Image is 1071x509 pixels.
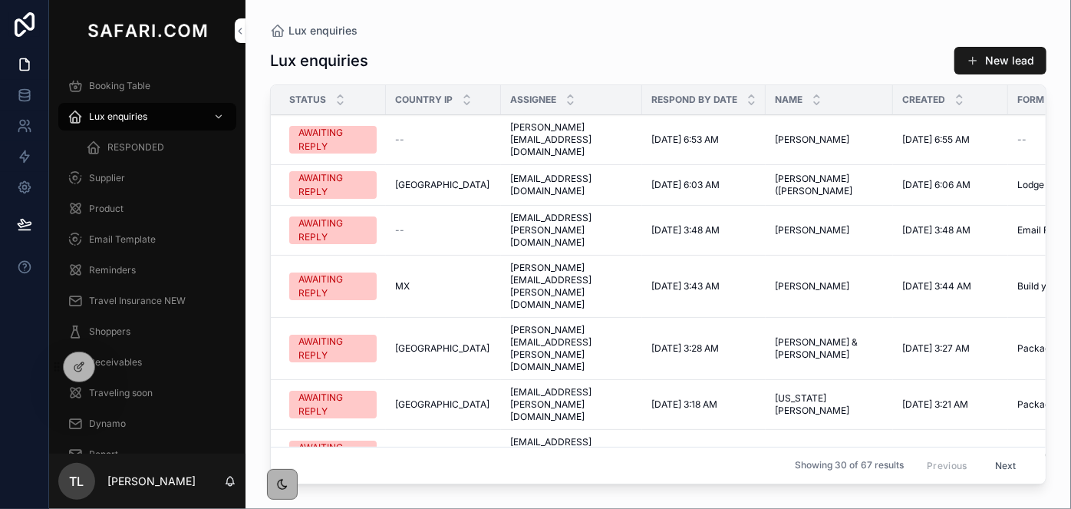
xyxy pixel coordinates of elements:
[775,224,849,236] span: [PERSON_NAME]
[510,386,633,423] a: [EMAIL_ADDRESS][PERSON_NAME][DOMAIN_NAME]
[89,356,142,369] span: Receivables
[89,448,118,461] span: Report
[510,212,633,249] a: [EMAIL_ADDRESS][PERSON_NAME][DOMAIN_NAME]
[510,324,633,373] a: [PERSON_NAME][EMAIL_ADDRESS][PERSON_NAME][DOMAIN_NAME]
[651,398,717,411] span: [DATE] 3:18 AM
[84,18,210,43] img: App logo
[89,172,125,184] span: Supplier
[651,134,719,146] span: [DATE] 6:53 AM
[902,224,970,236] span: [DATE] 3:48 AM
[902,179,970,191] span: [DATE] 6:06 AM
[89,264,136,276] span: Reminders
[775,224,884,236] a: [PERSON_NAME]
[395,179,489,191] span: [GEOGRAPHIC_DATA]
[58,164,236,192] a: Supplier
[107,141,164,154] span: RESPONDED
[58,103,236,131] a: Lux enquiries
[89,295,186,307] span: Travel Insurance NEW
[395,179,492,191] a: [GEOGRAPHIC_DATA]
[984,454,1027,478] button: Next
[395,134,404,146] span: --
[89,203,124,215] span: Product
[395,224,404,236] span: --
[289,273,377,300] a: AWAITING REPLY
[775,134,849,146] span: [PERSON_NAME]
[395,342,492,355] a: [GEOGRAPHIC_DATA]
[298,126,367,154] div: AWAITING REPLY
[510,94,556,106] span: Assignee
[58,379,236,407] a: Traveling soon
[289,335,377,362] a: AWAITING REPLY
[70,472,84,491] span: TL
[651,398,756,411] a: [DATE] 3:18 AM
[58,226,236,253] a: Email Template
[795,460,904,472] span: Showing 30 of 67 results
[298,335,367,362] div: AWAITING REPLY
[954,47,1046,74] button: New lead
[651,342,756,355] a: [DATE] 3:28 AM
[289,126,377,154] a: AWAITING REPLY
[289,216,377,244] a: AWAITING REPLY
[651,94,737,106] span: Respond by date
[89,387,153,399] span: Traveling soon
[902,280,999,293] a: [DATE] 3:44 AM
[289,94,326,106] span: Status
[1017,134,1027,146] span: --
[288,23,358,38] span: Lux enquiries
[510,173,633,197] a: [EMAIL_ADDRESS][DOMAIN_NAME]
[89,418,126,430] span: Dynamo
[270,50,368,71] h1: Lux enquiries
[298,441,367,468] div: AWAITING REPLY
[775,173,884,197] a: [PERSON_NAME] ([PERSON_NAME]
[77,134,236,161] a: RESPONDED
[58,256,236,284] a: Reminders
[651,280,756,293] a: [DATE] 3:43 AM
[902,342,970,355] span: [DATE] 3:27 AM
[651,342,719,355] span: [DATE] 3:28 AM
[58,410,236,438] a: Dynamo
[107,474,196,489] p: [PERSON_NAME]
[651,179,720,191] span: [DATE] 6:03 AM
[89,111,147,123] span: Lux enquiries
[510,262,633,311] a: [PERSON_NAME][EMAIL_ADDRESS][PERSON_NAME][DOMAIN_NAME]
[298,391,367,418] div: AWAITING REPLY
[395,134,492,146] a: --
[902,398,999,411] a: [DATE] 3:21 AM
[395,280,410,293] span: MX
[89,326,130,338] span: Shoppers
[902,398,968,411] span: [DATE] 3:21 AM
[289,391,377,418] a: AWAITING REPLY
[89,80,150,92] span: Booking Table
[1017,224,1066,236] span: Email Form
[902,179,999,191] a: [DATE] 6:06 AM
[902,342,999,355] a: [DATE] 3:27 AM
[298,273,367,300] div: AWAITING REPLY
[58,318,236,345] a: Shoppers
[395,398,489,411] span: [GEOGRAPHIC_DATA]
[298,171,367,199] div: AWAITING REPLY
[902,280,971,293] span: [DATE] 3:44 AM
[58,72,236,100] a: Booking Table
[510,121,633,158] a: [PERSON_NAME][EMAIL_ADDRESS][DOMAIN_NAME]
[651,224,720,236] span: [DATE] 3:48 AM
[775,280,884,293] a: [PERSON_NAME]
[289,171,377,199] a: AWAITING REPLY
[902,224,999,236] a: [DATE] 3:48 AM
[58,349,236,376] a: Receivables
[651,280,720,293] span: [DATE] 3:43 AM
[775,336,884,361] a: [PERSON_NAME] & [PERSON_NAME]
[775,280,849,293] span: [PERSON_NAME]
[510,436,633,473] a: [EMAIL_ADDRESS][PERSON_NAME][DOMAIN_NAME]
[395,342,489,355] span: [GEOGRAPHIC_DATA]
[289,441,377,468] a: AWAITING REPLY
[651,224,756,236] a: [DATE] 3:48 AM
[58,441,236,468] a: Report
[1017,94,1044,106] span: Form
[89,233,156,246] span: Email Template
[902,134,970,146] span: [DATE] 6:55 AM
